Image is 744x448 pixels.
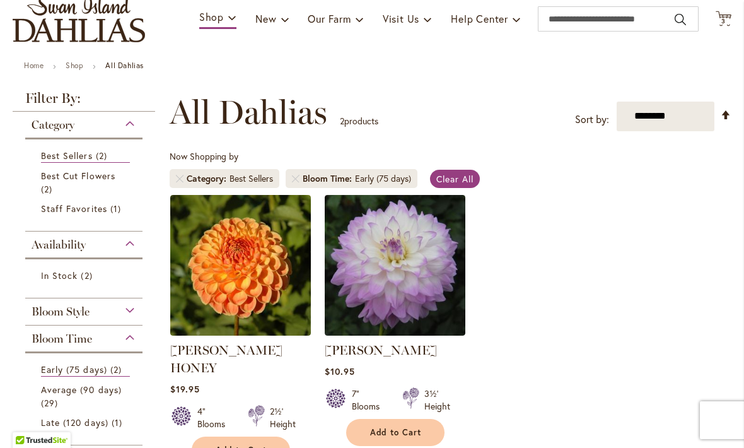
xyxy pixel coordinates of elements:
div: Early (75 days) [355,172,411,185]
span: Bloom Time [32,332,92,346]
div: 3½' Height [424,387,450,413]
button: 3 [716,11,731,28]
span: Shop [199,10,224,23]
a: In Stock 2 [41,269,130,282]
a: Remove Bloom Time Early (75 days) [292,175,299,182]
span: Category [32,118,74,132]
strong: Filter By: [13,91,155,112]
span: New [255,12,276,25]
span: Late (120 days) [41,416,108,428]
a: [PERSON_NAME] [325,343,437,358]
span: Bloom Style [32,305,90,319]
a: Home [24,61,44,70]
div: 4" Blooms [197,405,233,430]
span: 2 [41,182,55,196]
span: Visit Us [383,12,419,25]
span: $19.95 [170,383,200,395]
span: 3 [721,17,726,25]
span: 2 [110,363,125,376]
span: Best Cut Flowers [41,170,115,182]
span: 29 [41,396,61,410]
a: Remove Category Best Sellers [176,175,183,182]
p: products [340,111,378,131]
strong: All Dahlias [105,61,144,70]
img: MIKAYLA MIRANDA [325,195,465,336]
a: Late (120 days) 1 [41,416,130,429]
span: Category [187,172,230,185]
a: CRICHTON HONEY [170,326,311,338]
span: Now Shopping by [170,150,238,162]
span: Help Center [451,12,508,25]
a: Average (90 days) 29 [41,383,130,410]
span: Availability [32,238,86,252]
div: 7" Blooms [352,387,387,413]
img: CRICHTON HONEY [170,195,311,336]
a: Staff Favorites [41,202,130,215]
span: 2 [81,269,95,282]
span: In Stock [41,269,78,281]
span: Best Sellers [41,150,93,162]
a: MIKAYLA MIRANDA [325,326,465,338]
span: Clear All [436,173,474,185]
span: Average (90 days) [41,384,122,396]
span: 1 [110,202,124,215]
span: Our Farm [308,12,351,25]
iframe: Launch Accessibility Center [9,403,45,439]
span: Staff Favorites [41,203,107,215]
span: 2 [96,149,110,162]
a: Best Sellers [41,149,130,163]
span: $10.95 [325,365,355,377]
button: Add to Cart [346,419,445,446]
span: 1 [112,416,125,429]
span: Add to Cart [370,427,422,438]
span: All Dahlias [170,93,327,131]
span: 2 [340,115,344,127]
a: Shop [66,61,83,70]
a: Best Cut Flowers [41,169,130,196]
div: 2½' Height [270,405,296,430]
div: Best Sellers [230,172,273,185]
span: Early (75 days) [41,363,107,375]
label: Sort by: [575,108,609,131]
span: Bloom Time [303,172,355,185]
a: Early (75 days) 2 [41,363,130,377]
a: [PERSON_NAME] HONEY [170,343,282,375]
a: Clear All [430,170,480,188]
